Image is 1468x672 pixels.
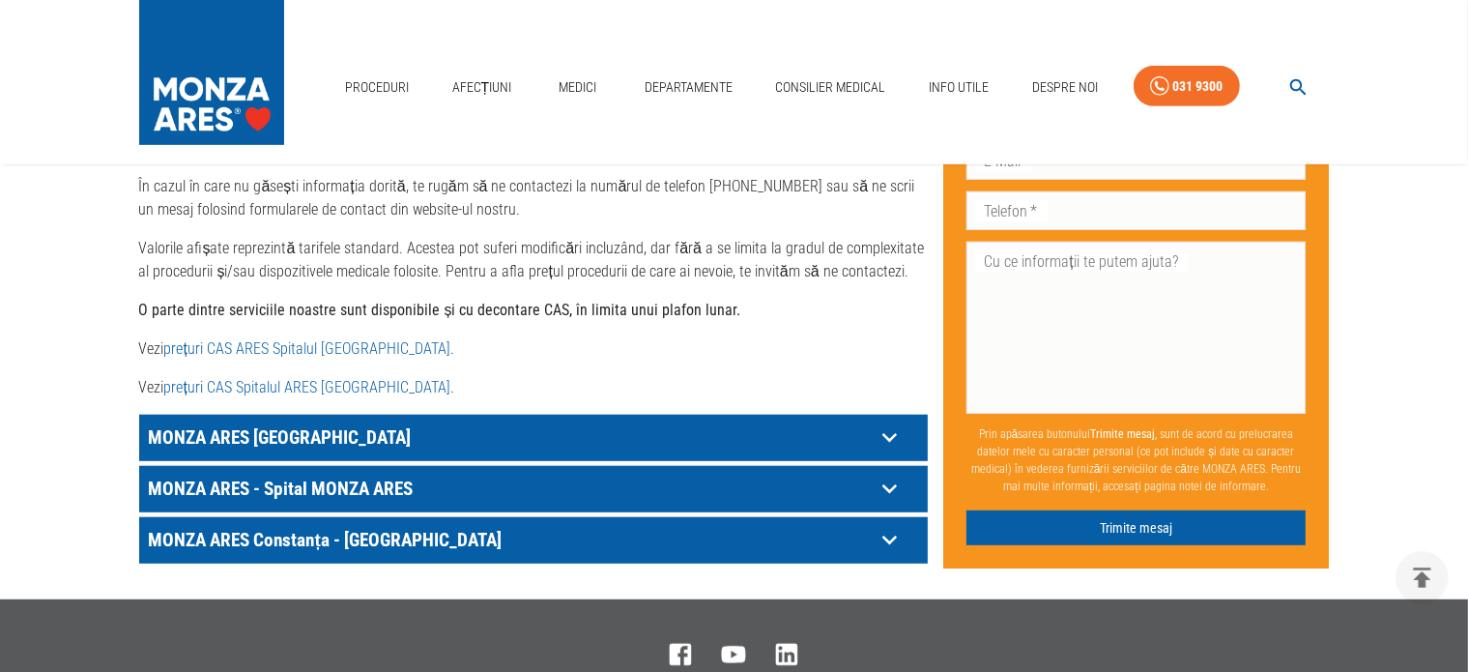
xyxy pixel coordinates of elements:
strong: O parte dintre serviciile noastre sunt disponibile și cu decontare CAS, în limita unui plafon lunar. [139,301,741,319]
a: Despre Noi [1024,68,1106,107]
p: Vezi . [139,337,928,361]
p: Prin apăsarea butonului , sunt de acord cu prelucrarea datelor mele cu caracter personal (ce pot ... [966,417,1307,502]
p: În cazul în care nu găsești informația dorită, te rugăm să ne contactezi la numărul de telefon [P... [139,175,928,221]
p: MONZA ARES Constanța - [GEOGRAPHIC_DATA] [144,525,875,555]
a: prețuri CAS Spitalul ARES [GEOGRAPHIC_DATA] [164,378,450,396]
a: Info Utile [921,68,996,107]
a: 031 9300 [1134,66,1240,107]
div: MONZA ARES - Spital MONZA ARES [139,466,928,512]
div: MONZA ARES [GEOGRAPHIC_DATA] [139,415,928,461]
a: Medici [547,68,609,107]
button: delete [1396,551,1449,604]
p: Valorile afișate reprezintă tarifele standard. Acestea pot suferi modificări incluzând, dar fără ... [139,237,928,283]
div: MONZA ARES Constanța - [GEOGRAPHIC_DATA] [139,517,928,564]
p: MONZA ARES - Spital MONZA ARES [144,474,875,504]
p: MONZA ARES [GEOGRAPHIC_DATA] [144,423,875,453]
a: Consilier Medical [767,68,893,107]
a: Proceduri [337,68,417,107]
p: Vezi . [139,376,928,399]
div: 031 9300 [1173,74,1223,99]
b: Trimite mesaj [1090,426,1155,440]
a: Departamente [637,68,740,107]
a: Afecțiuni [445,68,520,107]
a: prețuri CAS ARES Spitalul [GEOGRAPHIC_DATA] [164,339,450,358]
button: Trimite mesaj [966,510,1307,545]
